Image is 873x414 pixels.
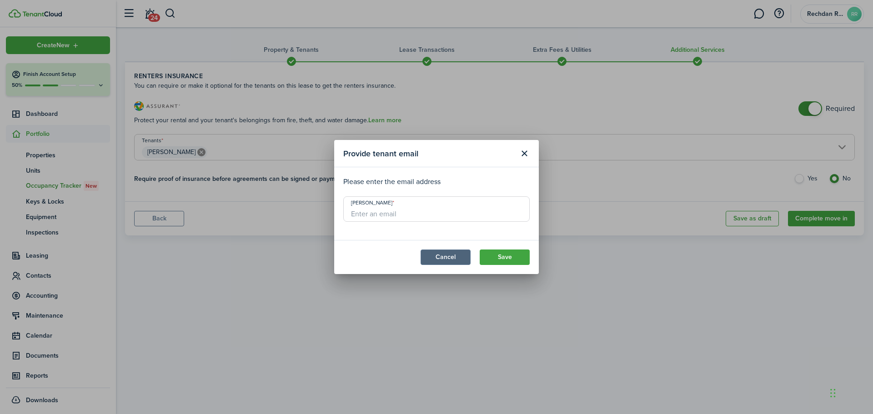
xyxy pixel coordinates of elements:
[343,145,514,162] modal-title: Provide tenant email
[343,176,530,187] p: Please enter the email address
[421,249,471,265] button: Cancel
[343,196,530,222] input: Enter an email
[830,379,836,407] div: Drag
[828,370,873,414] iframe: Chat Widget
[517,146,532,161] button: Close modal
[480,249,530,265] button: Save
